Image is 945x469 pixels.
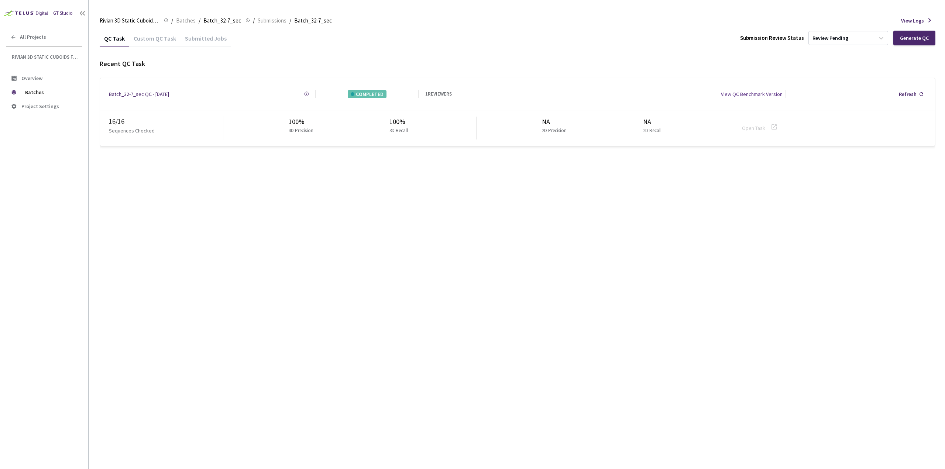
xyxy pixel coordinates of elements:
div: 1 REVIEWERS [425,90,452,98]
div: Generate QC [900,35,929,41]
a: Open Task [742,125,765,131]
a: Submissions [256,16,288,24]
div: 16 / 16 [109,116,223,127]
p: Sequences Checked [109,127,155,135]
span: Batches [25,85,76,100]
div: Custom QC Task [129,35,181,47]
span: View Logs [901,17,924,25]
div: 100% [389,117,411,127]
div: GT Studio [53,10,73,17]
div: View QC Benchmark Version [721,90,783,98]
span: Batch_32-7_sec [203,16,241,25]
a: Batch_32-7_sec QC - [DATE] [109,90,169,98]
span: Overview [21,75,42,82]
div: QC Task [100,35,129,47]
p: 3D Precision [289,127,313,134]
li: / [289,16,291,25]
span: Batches [176,16,196,25]
span: Project Settings [21,103,59,110]
span: Batch_32-7_sec [294,16,332,25]
div: 100% [289,117,316,127]
div: Submitted Jobs [181,35,231,47]
p: 2D Recall [643,127,661,134]
span: Rivian 3D Static Cuboids fixed[2024-25] [100,16,159,25]
a: Batches [175,16,197,24]
div: Review Pending [812,35,848,42]
li: / [171,16,173,25]
li: / [253,16,255,25]
div: NA [643,117,664,127]
div: Refresh [899,90,917,98]
div: Recent QC Task [100,59,935,69]
div: COMPLETED [348,90,386,98]
span: All Projects [20,34,46,40]
p: 2D Precision [542,127,567,134]
p: 3D Recall [389,127,408,134]
span: Rivian 3D Static Cuboids fixed[2024-25] [12,54,78,60]
div: NA [542,117,570,127]
span: Submissions [258,16,286,25]
li: / [199,16,200,25]
div: Submission Review Status [740,34,804,42]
